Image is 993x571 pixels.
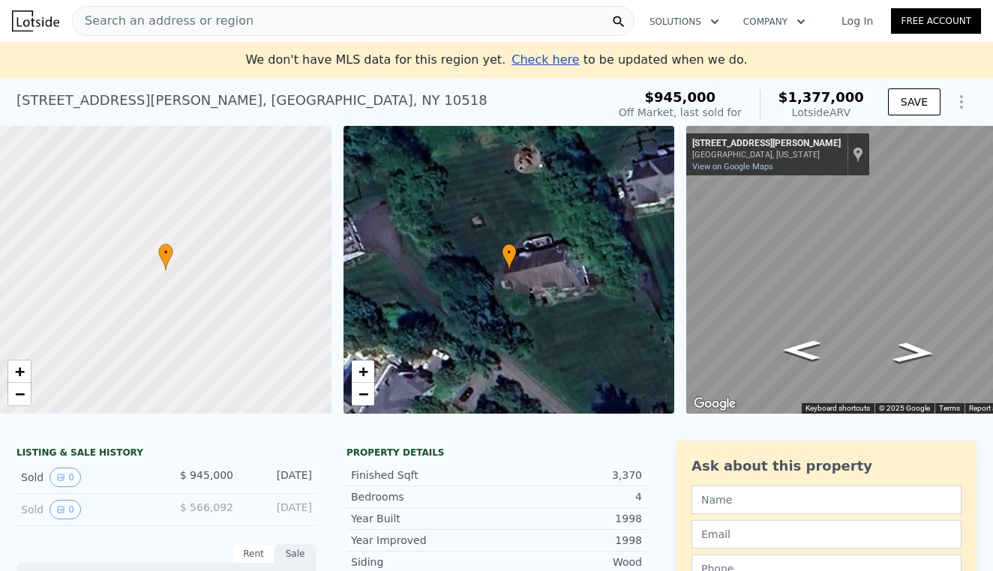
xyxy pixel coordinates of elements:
[502,246,517,259] span: •
[691,486,961,514] input: Name
[511,51,747,69] div: to be updated when we do.
[767,336,837,365] path: Go Southwest, Lambert Ridge Rd
[888,88,940,115] button: SAVE
[511,52,579,67] span: Check here
[351,489,496,504] div: Bedrooms
[21,500,154,519] div: Sold
[351,533,496,548] div: Year Improved
[823,13,891,28] a: Log In
[637,8,731,35] button: Solutions
[690,394,739,414] img: Google
[358,362,367,381] span: +
[12,10,59,31] img: Lotside
[879,404,930,412] span: © 2025 Google
[502,244,517,270] div: •
[939,404,960,412] a: Terms (opens in new tab)
[692,138,841,150] div: [STREET_ADDRESS][PERSON_NAME]
[8,383,31,405] a: Zoom out
[49,500,81,519] button: View historical data
[274,544,316,564] div: Sale
[21,468,154,487] div: Sold
[15,362,25,381] span: +
[16,90,487,111] div: [STREET_ADDRESS][PERSON_NAME] , [GEOGRAPHIC_DATA] , NY 10518
[891,8,981,34] a: Free Account
[15,384,25,403] span: −
[778,89,864,105] span: $1,377,000
[158,246,173,259] span: •
[358,384,367,403] span: −
[691,520,961,549] input: Email
[496,511,642,526] div: 1998
[496,468,642,483] div: 3,370
[875,337,953,368] path: Go Northeast, Lambert Ridge Rd
[245,468,312,487] div: [DATE]
[731,8,817,35] button: Company
[619,105,742,120] div: Off Market, last sold for
[346,447,646,459] div: Property details
[692,162,773,172] a: View on Google Maps
[351,555,496,570] div: Siding
[49,468,81,487] button: View historical data
[180,469,233,481] span: $ 945,000
[245,500,312,519] div: [DATE]
[496,555,642,570] div: Wood
[853,146,863,163] a: Show location on map
[692,150,841,160] div: [GEOGRAPHIC_DATA], [US_STATE]
[805,403,870,414] button: Keyboard shortcuts
[351,468,496,483] div: Finished Sqft
[180,501,233,513] span: $ 566,092
[16,447,316,462] div: LISTING & SALE HISTORY
[73,12,253,30] span: Search an address or region
[245,51,747,69] div: We don't have MLS data for this region yet.
[352,360,374,383] a: Zoom in
[778,105,864,120] div: Lotside ARV
[690,394,739,414] a: Open this area in Google Maps (opens a new window)
[351,511,496,526] div: Year Built
[352,383,374,405] a: Zoom out
[232,544,274,564] div: Rent
[158,244,173,270] div: •
[496,489,642,504] div: 4
[496,533,642,548] div: 1998
[8,360,31,383] a: Zoom in
[946,87,976,117] button: Show Options
[645,89,716,105] span: $945,000
[691,456,961,477] div: Ask about this property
